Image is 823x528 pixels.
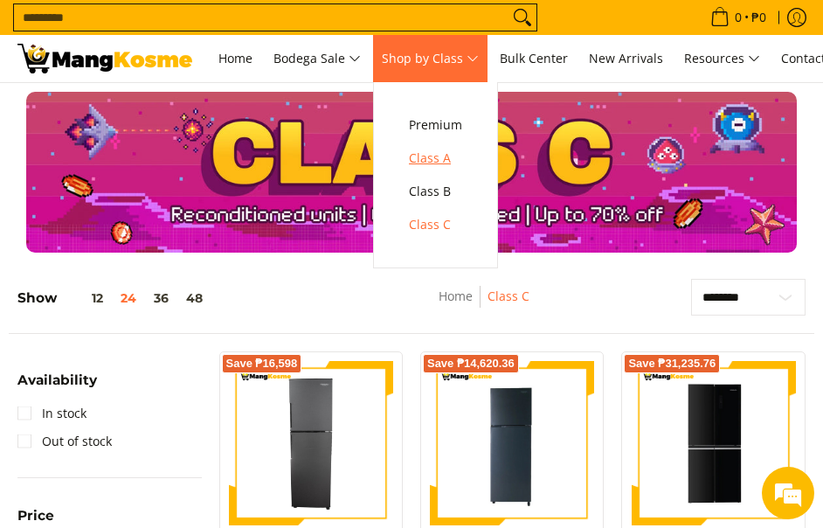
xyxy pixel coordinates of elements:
img: Class C Home &amp; Business Appliances: Up to 70% Off l Mang Kosme [17,44,192,73]
span: Premium [409,115,462,136]
a: Bodega Sale [265,35,370,82]
span: 0 [732,11,744,24]
span: Class B [409,181,462,203]
span: Bulk Center [500,50,568,66]
a: Class A [400,142,471,175]
a: Bulk Center [491,35,577,82]
span: Class C [409,214,462,236]
span: Save ₱31,235.76 [628,358,716,369]
a: Class C [488,288,529,304]
span: Home [218,50,252,66]
span: • [705,8,771,27]
span: Availability [17,373,97,386]
a: New Arrivals [580,35,672,82]
a: Home [439,288,473,304]
button: 36 [145,291,177,305]
summary: Open [17,373,97,399]
h5: Show [17,289,211,306]
a: Class C [400,208,471,241]
button: 48 [177,291,211,305]
button: 12 [57,291,112,305]
img: Condura 16.5 Cu. Ft. No Frost, Multi-Door Inverter Refrigerator, Black Glass CFD-522i (Class C) [631,363,795,524]
img: Condura 10.1 Cu.Ft. Direct Cool TD Manual Inverter Refrigerator, Midnight Sapphire CTD102MNi (Cla... [229,361,393,525]
a: Premium [400,108,471,142]
a: In stock [17,399,86,427]
span: Bodega Sale [273,48,361,70]
span: Resources [684,48,760,70]
span: ₱0 [749,11,769,24]
a: Home [210,35,261,82]
img: Condura 10.1 Cu.Ft. No Frost, Top Freezer Inverter Refrigerator, Midnight Slate Gray CTF107i (Cla... [430,361,594,525]
a: Resources [675,35,769,82]
button: 24 [112,291,145,305]
span: Save ₱16,598 [226,358,298,369]
span: Price [17,509,54,522]
span: New Arrivals [589,50,663,66]
button: Search [508,4,536,31]
a: Out of stock [17,427,112,455]
span: Save ₱14,620.36 [427,358,515,369]
span: Shop by Class [382,48,479,70]
span: Class A [409,148,462,170]
a: Shop by Class [373,35,488,82]
a: Class B [400,175,471,208]
nav: Breadcrumbs [370,286,598,325]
